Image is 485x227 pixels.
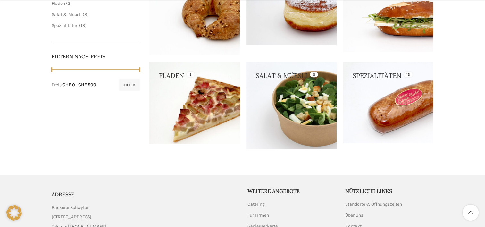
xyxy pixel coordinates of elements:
[84,12,87,17] span: 8
[52,53,140,60] h5: Filtern nach Preis
[52,214,91,221] span: [STREET_ADDRESS]
[52,82,96,88] div: Preis: —
[345,188,434,195] h5: Nützliche Links
[52,1,65,6] a: Fladen
[63,82,75,88] span: CHF 0
[247,201,265,207] a: Catering
[68,1,70,6] span: 3
[52,204,88,211] span: Bäckerei Schwyter
[247,212,270,219] a: Für Firmen
[119,79,140,91] button: Filter
[81,23,85,28] span: 13
[247,188,336,195] h5: Weitere Angebote
[345,212,364,219] a: Über Uns
[52,23,78,28] a: Spezialitäten
[52,191,74,198] span: ADRESSE
[345,201,403,207] a: Standorte & Öffnungszeiten
[463,205,479,221] a: Scroll to top button
[52,12,82,17] a: Salat & Müesli
[78,82,96,88] span: CHF 500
